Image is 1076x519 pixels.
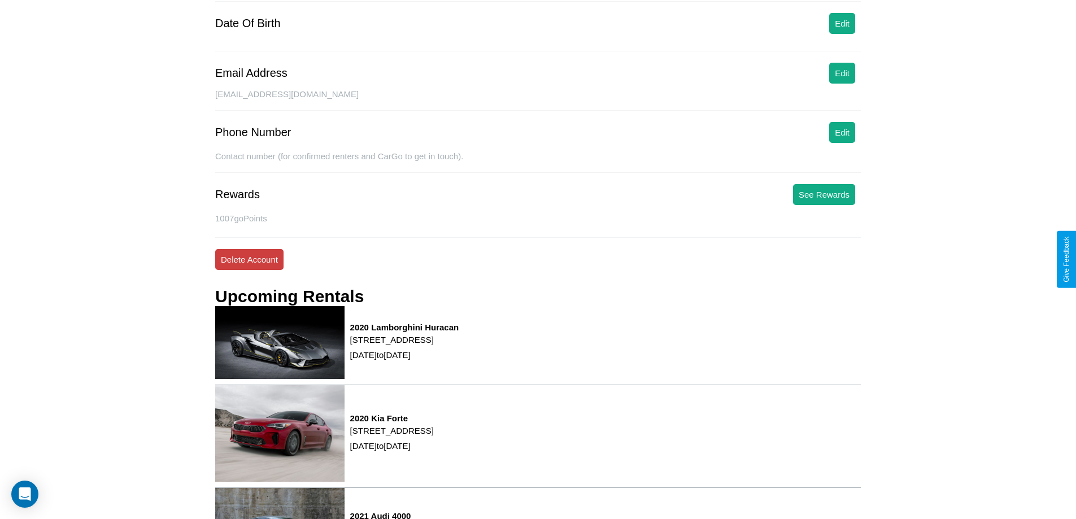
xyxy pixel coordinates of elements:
[215,211,861,226] p: 1007 goPoints
[215,249,284,270] button: Delete Account
[215,306,345,379] img: rental
[215,188,260,201] div: Rewards
[350,423,434,438] p: [STREET_ADDRESS]
[350,322,459,332] h3: 2020 Lamborghini Huracan
[215,385,345,482] img: rental
[215,67,287,80] div: Email Address
[11,481,38,508] div: Open Intercom Messenger
[215,17,281,30] div: Date Of Birth
[793,184,855,205] button: See Rewards
[350,413,434,423] h3: 2020 Kia Forte
[350,347,459,363] p: [DATE] to [DATE]
[215,126,291,139] div: Phone Number
[829,63,855,84] button: Edit
[350,332,459,347] p: [STREET_ADDRESS]
[215,287,364,306] h3: Upcoming Rentals
[829,122,855,143] button: Edit
[215,151,861,173] div: Contact number (for confirmed renters and CarGo to get in touch).
[829,13,855,34] button: Edit
[350,438,434,453] p: [DATE] to [DATE]
[215,89,861,111] div: [EMAIL_ADDRESS][DOMAIN_NAME]
[1062,237,1070,282] div: Give Feedback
